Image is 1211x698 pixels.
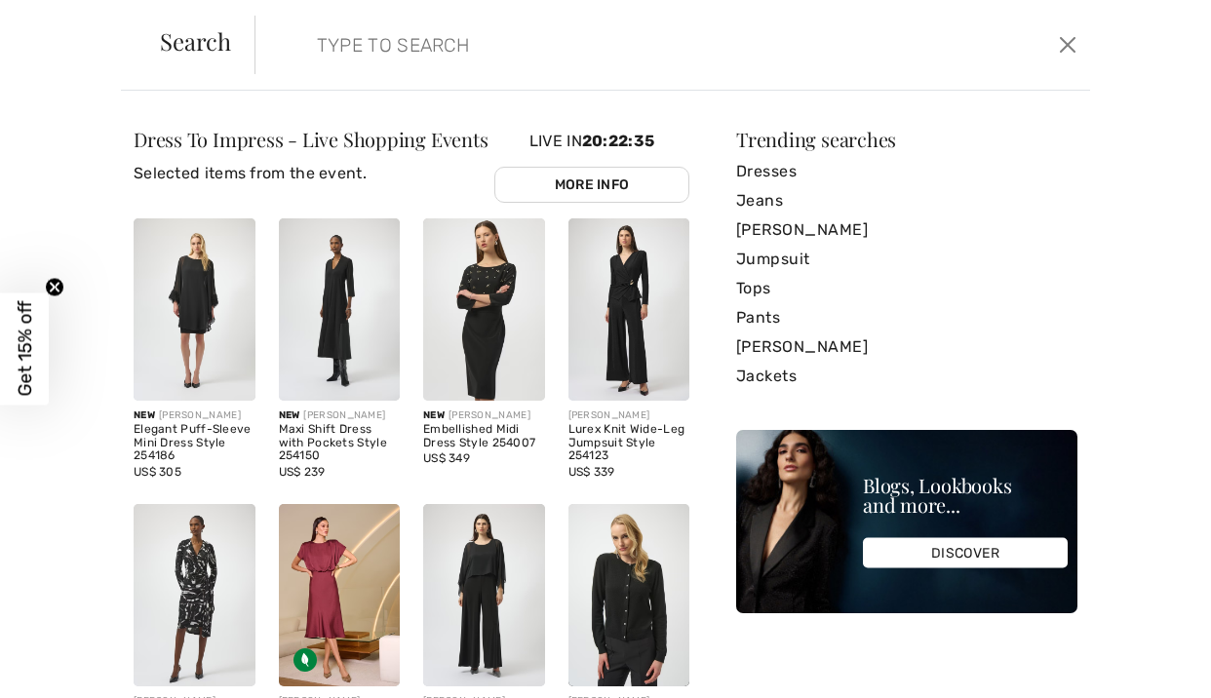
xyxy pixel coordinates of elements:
div: Elegant Puff-Sleeve Mini Dress Style 254186 [134,423,255,463]
a: Jeans [736,186,1077,215]
img: Maxi Shift Dress with Pockets Style 254150. Black [279,218,401,401]
img: Elegant Formal Jumpsuit Style 254055. Black [423,504,545,686]
button: Close [1053,29,1082,60]
span: US$ 239 [279,465,326,479]
span: US$ 349 [423,451,470,465]
p: Selected items from the event. [134,162,488,185]
img: Lurex Knit Wide-Leg Jumpsuit Style 254123. Deep cherry [568,218,690,401]
img: Elegant Formal Midi Dress Style 254049. Merlot [279,504,401,686]
div: [PERSON_NAME] [279,408,401,423]
img: Blogs, Lookbooks and more... [736,430,1077,613]
a: Jackets [736,362,1077,391]
div: Live In [494,130,689,203]
img: Fitted Long-Sleeve Top Style 254951. Black [568,504,690,686]
div: Embellished Midi Dress Style 254007 [423,423,545,450]
img: Elegant Puff-Sleeve Mini Dress Style 254186. Black [134,218,255,401]
img: Formal V-Neck Wrap Dress Style 254190. Black/Multi [134,504,255,686]
a: [PERSON_NAME] [736,215,1077,245]
div: DISCOVER [863,538,1068,568]
div: Lurex Knit Wide-Leg Jumpsuit Style 254123 [568,423,690,463]
span: Chat [46,14,86,31]
img: Embellished Midi Dress Style 254007. Black [423,218,545,401]
span: Dress To Impress - Live Shopping Events [134,126,488,152]
span: New [423,409,445,421]
div: [PERSON_NAME] [423,408,545,423]
span: New [134,409,155,421]
span: Search [160,29,231,53]
span: 20:22:35 [582,132,654,150]
a: Pants [736,303,1077,332]
div: Trending searches [736,130,1077,149]
span: New [279,409,300,421]
div: [PERSON_NAME] [568,408,690,423]
div: Maxi Shift Dress with Pockets Style 254150 [279,423,401,463]
a: [PERSON_NAME] [736,332,1077,362]
a: More Info [494,167,689,203]
a: Tops [736,274,1077,303]
div: Blogs, Lookbooks and more... [863,476,1068,515]
button: Close teaser [45,278,64,297]
input: TYPE TO SEARCH [302,16,866,74]
img: Sustainable Fabric [293,648,317,672]
div: [PERSON_NAME] [134,408,255,423]
span: Get 15% off [14,301,36,397]
span: US$ 339 [568,465,615,479]
a: Jumpsuit [736,245,1077,274]
span: US$ 305 [134,465,181,479]
a: Dresses [736,157,1077,186]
